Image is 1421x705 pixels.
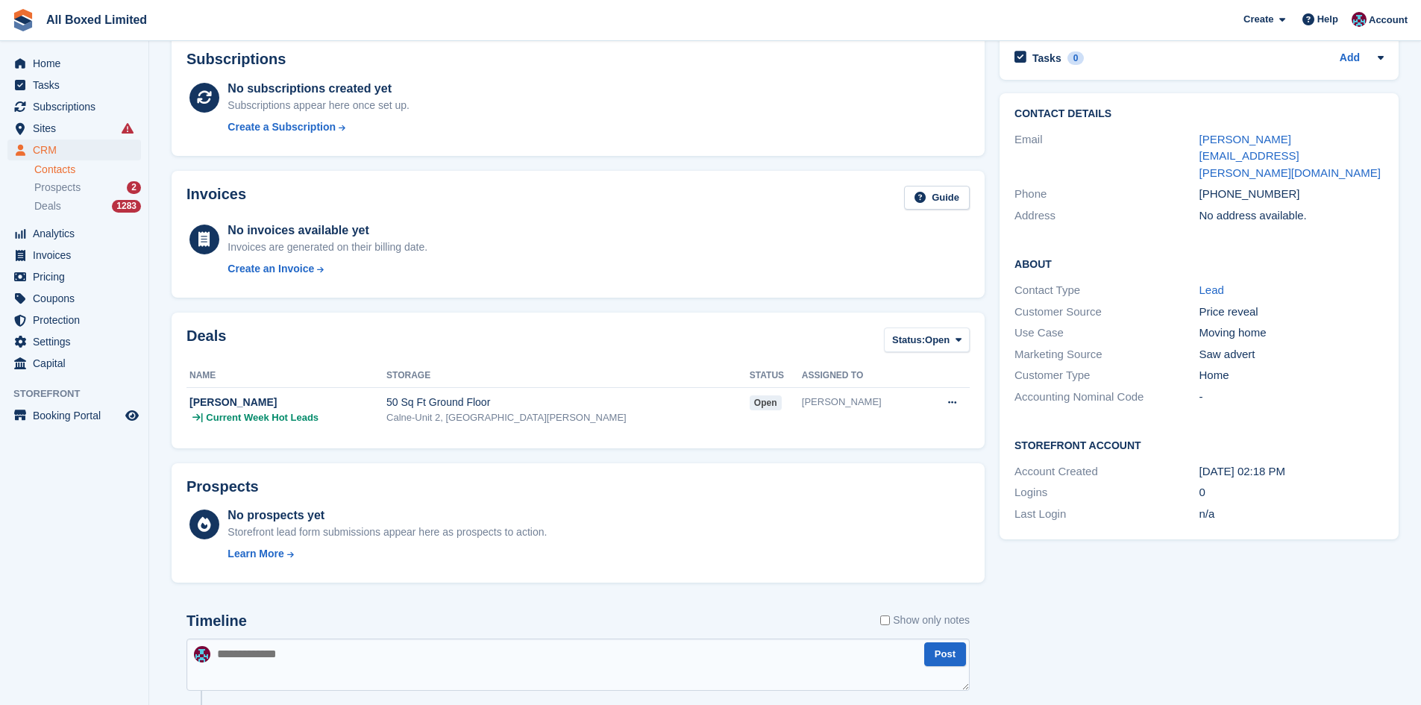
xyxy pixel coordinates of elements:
[34,180,141,195] a: Prospects 2
[228,261,427,277] a: Create an Invoice
[904,186,970,210] a: Guide
[7,96,141,117] a: menu
[34,163,141,177] a: Contacts
[7,405,141,426] a: menu
[228,546,547,562] a: Learn More
[194,646,210,662] img: Eliza Goss
[1199,133,1381,179] a: [PERSON_NAME][EMAIL_ADDRESS][PERSON_NAME][DOMAIN_NAME]
[7,245,141,266] a: menu
[33,53,122,74] span: Home
[123,407,141,424] a: Preview store
[1067,51,1085,65] div: 0
[186,364,386,388] th: Name
[13,386,148,401] span: Storefront
[1014,389,1199,406] div: Accounting Nominal Code
[189,395,386,410] div: [PERSON_NAME]
[228,261,314,277] div: Create an Invoice
[7,310,141,330] a: menu
[1014,108,1384,120] h2: Contact Details
[33,245,122,266] span: Invoices
[33,288,122,309] span: Coupons
[1199,207,1384,225] div: No address available.
[880,612,970,628] label: Show only notes
[33,310,122,330] span: Protection
[892,333,925,348] span: Status:
[925,333,950,348] span: Open
[1199,283,1224,296] a: Lead
[1014,282,1199,299] div: Contact Type
[186,328,226,355] h2: Deals
[7,223,141,244] a: menu
[1199,484,1384,501] div: 0
[186,51,970,68] h2: Subscriptions
[7,75,141,95] a: menu
[228,98,410,113] div: Subscriptions appear here once set up.
[1014,437,1384,452] h2: Storefront Account
[228,239,427,255] div: Invoices are generated on their billing date.
[7,140,141,160] a: menu
[112,200,141,213] div: 1283
[228,119,410,135] a: Create a Subscription
[33,140,122,160] span: CRM
[33,266,122,287] span: Pricing
[122,122,134,134] i: Smart entry sync failures have occurred
[7,266,141,287] a: menu
[228,80,410,98] div: No subscriptions created yet
[7,331,141,352] a: menu
[228,222,427,239] div: No invoices available yet
[33,75,122,95] span: Tasks
[12,9,34,31] img: stora-icon-8386f47178a22dfd0bd8f6a31ec36ba5ce8667c1dd55bd0f319d3a0aa187defe.svg
[1369,13,1408,28] span: Account
[7,118,141,139] a: menu
[33,223,122,244] span: Analytics
[880,612,890,628] input: Show only notes
[386,410,750,425] div: Calne-Unit 2, [GEOGRAPHIC_DATA][PERSON_NAME]
[386,395,750,410] div: 50 Sq Ft Ground Floor
[1199,346,1384,363] div: Saw advert
[1014,367,1199,384] div: Customer Type
[802,364,923,388] th: Assigned to
[186,186,246,210] h2: Invoices
[1199,506,1384,523] div: n/a
[228,524,547,540] div: Storefront lead form submissions appear here as prospects to action.
[1014,186,1199,203] div: Phone
[201,410,203,425] span: |
[750,395,782,410] span: open
[1014,346,1199,363] div: Marketing Source
[33,405,122,426] span: Booking Portal
[1199,304,1384,321] div: Price reveal
[1317,12,1338,27] span: Help
[186,478,259,495] h2: Prospects
[34,199,61,213] span: Deals
[386,364,750,388] th: Storage
[228,507,547,524] div: No prospects yet
[7,53,141,74] a: menu
[40,7,153,32] a: All Boxed Limited
[228,119,336,135] div: Create a Subscription
[802,395,923,410] div: [PERSON_NAME]
[924,642,966,667] button: Post
[34,198,141,214] a: Deals 1283
[1014,304,1199,321] div: Customer Source
[1199,463,1384,480] div: [DATE] 02:18 PM
[33,96,122,117] span: Subscriptions
[1032,51,1061,65] h2: Tasks
[1014,506,1199,523] div: Last Login
[1014,325,1199,342] div: Use Case
[7,353,141,374] a: menu
[1199,389,1384,406] div: -
[884,328,970,352] button: Status: Open
[206,410,319,425] span: Current Week Hot Leads
[1352,12,1367,27] img: Eliza Goss
[1014,207,1199,225] div: Address
[1340,50,1360,67] a: Add
[186,612,247,630] h2: Timeline
[33,118,122,139] span: Sites
[1243,12,1273,27] span: Create
[34,181,81,195] span: Prospects
[228,546,283,562] div: Learn More
[7,288,141,309] a: menu
[1199,325,1384,342] div: Moving home
[33,353,122,374] span: Capital
[1199,186,1384,203] div: [PHONE_NUMBER]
